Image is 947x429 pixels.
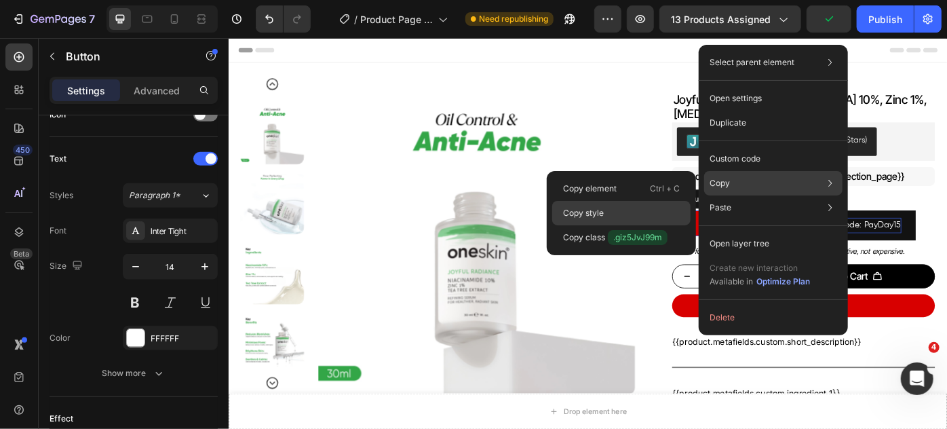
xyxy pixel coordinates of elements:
[667,263,724,278] div: Add To Cart
[129,189,180,202] span: Paragraph 1*
[354,12,357,26] span: /
[563,207,604,219] p: Copy style
[555,204,594,216] div: Rich Text Editor. Editing area: main
[503,168,552,192] div: Rs.1,500
[650,182,680,195] p: Ctrl + C
[674,204,762,221] div: Rich Text Editor. Editing area: main
[563,183,617,195] p: Copy element
[710,276,753,286] span: Available in
[671,12,771,26] span: 13 products assigned
[710,177,730,189] p: Copy
[520,176,550,189] div: Button
[868,12,902,26] div: Publish
[102,367,166,380] div: Show more
[503,396,693,410] div: {{product.metafields.custom.ingredient_1}}
[608,230,668,245] span: .giz5JvJ99m
[50,153,66,165] div: Text
[41,383,58,399] button: Carousel Next Arrow
[710,202,731,214] p: Paste
[505,149,798,165] div: {{product.metafields.custom.product_collection_page}}
[50,225,66,237] div: Font
[756,275,811,288] button: Optimize Plan
[710,56,794,69] p: Select parent element
[229,38,947,429] iframe: Design area
[503,337,800,351] div: {{product.metafields.custom.short_description}}
[13,145,33,155] div: 450
[151,225,214,238] div: Inter Tight
[704,305,843,330] button: Delete
[857,5,914,33] button: Publish
[67,83,105,98] p: Settings
[151,333,214,345] div: FFFFFF
[710,92,762,105] p: Open settings
[134,83,180,98] p: Advanced
[66,48,181,64] p: Button
[256,5,311,33] div: Undo/Redo
[555,204,594,216] p: Get 15 Off
[613,296,690,310] p: Buy & Checkout
[710,238,769,250] p: Open layer tree
[503,195,646,224] button: <p>Get 15 Off</p>
[503,60,800,96] h1: joyful radiance - [MEDICAL_DATA] 10%, zinc 1%, [MEDICAL_DATA] extract - 30ml
[710,117,746,129] p: Duplicate
[379,417,451,428] div: Drop element here
[123,183,218,208] button: Paragraph 1*
[508,101,735,134] button: Judge.me - Preview Badge (Stars)
[901,362,933,395] iframe: Intercom live chat
[50,257,85,276] div: Size
[50,413,73,425] div: Effect
[756,276,810,288] div: Optimize Plan
[503,291,800,316] button: <p>Buy &amp; Checkout</p>
[479,13,548,25] span: Need republishing
[360,12,433,26] span: Product Page - [DATE] 13:09:54
[50,332,71,344] div: Color
[710,261,811,275] p: Create new interaction
[519,109,535,126] img: Judgeme.png
[566,257,599,283] button: increment
[607,257,800,284] button: Add To Cart
[41,44,58,60] button: Carousel Back Arrow
[563,230,668,245] p: Copy class
[50,361,218,386] button: Show more
[504,234,799,249] p: Priced for fairness, not hype — skincare should be effective, not expensive.
[546,109,724,124] div: [DOMAIN_NAME] - Preview Badge (Stars)
[659,5,801,33] button: 13 products assigned
[929,342,940,353] span: 4
[710,153,760,165] p: Custom code
[536,257,566,283] input: quantity
[5,5,101,33] button: 7
[503,257,536,283] button: decrement
[89,11,95,27] p: 7
[657,195,779,229] button: <p>Use Code: PayDay15</p>
[674,204,762,221] p: Use Code: PayDay15
[10,248,33,259] div: Beta
[50,189,73,202] div: Styles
